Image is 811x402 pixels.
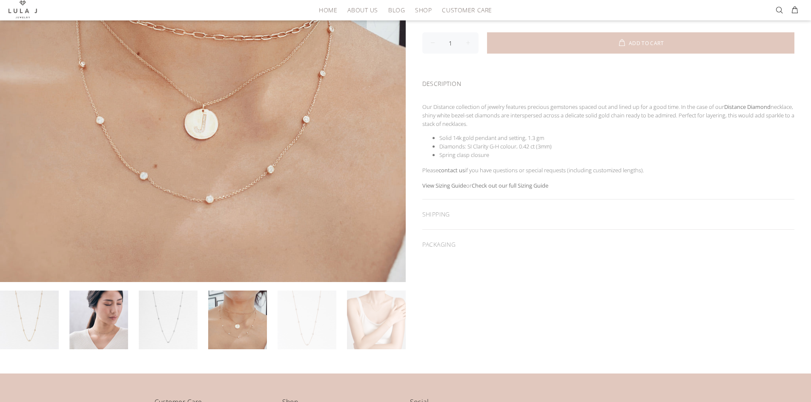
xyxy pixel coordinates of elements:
[629,41,664,46] span: ADD TO CART
[438,166,465,174] a: contact us
[487,32,795,54] button: ADD TO CART
[439,134,795,142] li: Solid 14k gold pendant and setting, 1.3 gm
[422,200,795,229] div: SHIPPING
[410,3,437,17] a: Shop
[422,69,795,96] div: DESCRIPTION
[319,7,337,13] span: HOME
[439,151,795,159] li: Spring clasp closure
[383,3,410,17] a: Blog
[442,7,492,13] span: Customer Care
[422,166,795,174] p: Please if you have questions or special requests (including customized lengths).
[422,181,795,190] p: or
[347,7,378,13] span: About Us
[724,103,771,111] strong: Distance Diamond
[472,182,548,189] a: Check out our full Sizing Guide
[342,3,383,17] a: About Us
[422,103,795,128] p: Our Distance collection of jewelry features precious gemstones spaced out and lined up for a good...
[437,3,492,17] a: Customer Care
[422,182,466,189] a: View Sizing Guide
[439,142,795,151] li: Diamonds: SI Clarity G-H colour, 0.42 ct (3mm)
[415,7,432,13] span: Shop
[388,7,405,13] span: Blog
[314,3,342,17] a: HOME
[422,230,795,259] div: PACKAGING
